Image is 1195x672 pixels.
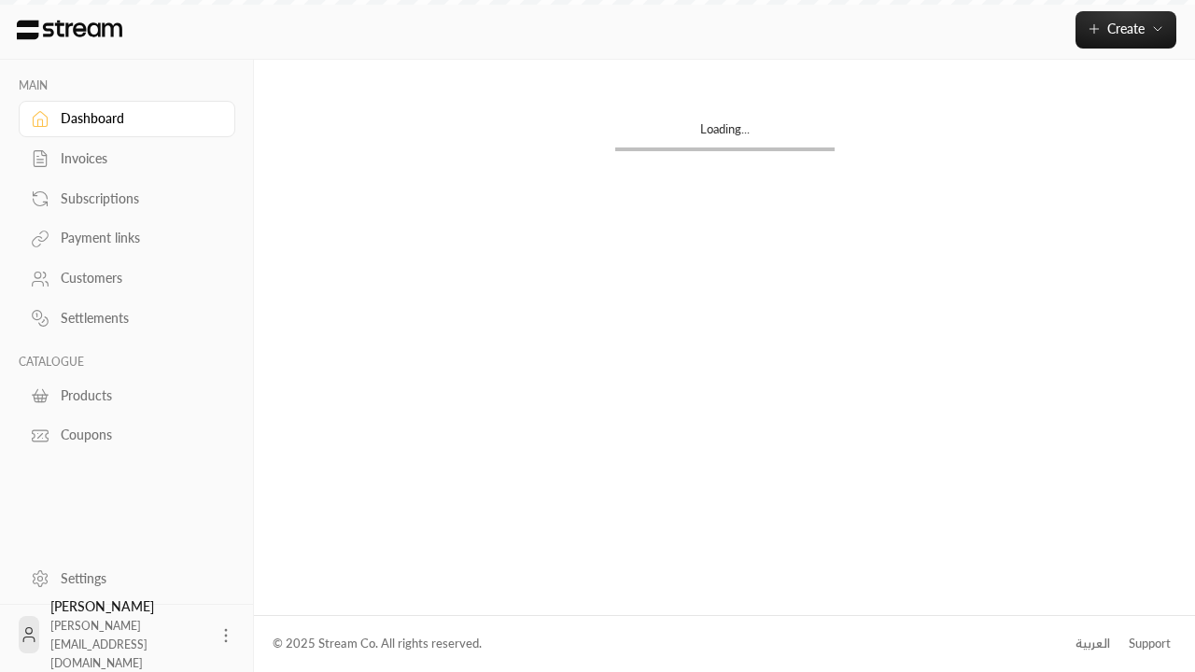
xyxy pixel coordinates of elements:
[273,635,482,653] div: © 2025 Stream Co. All rights reserved.
[1107,21,1145,36] span: Create
[19,377,235,413] a: Products
[19,260,235,297] a: Customers
[19,355,235,370] p: CATALOGUE
[19,78,235,93] p: MAIN
[19,101,235,137] a: Dashboard
[1075,635,1110,653] div: العربية
[61,149,212,168] div: Invoices
[61,109,212,128] div: Dashboard
[61,189,212,208] div: Subscriptions
[19,220,235,257] a: Payment links
[19,180,235,217] a: Subscriptions
[61,229,212,247] div: Payment links
[61,426,212,444] div: Coupons
[615,120,835,147] div: Loading...
[61,569,212,588] div: Settings
[19,301,235,337] a: Settlements
[50,597,205,672] div: [PERSON_NAME]
[1122,627,1176,661] a: Support
[19,560,235,596] a: Settings
[61,269,212,287] div: Customers
[50,619,148,670] span: [PERSON_NAME][EMAIL_ADDRESS][DOMAIN_NAME]
[19,141,235,177] a: Invoices
[1075,11,1176,49] button: Create
[61,386,212,405] div: Products
[15,20,124,40] img: Logo
[19,417,235,454] a: Coupons
[61,309,212,328] div: Settlements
